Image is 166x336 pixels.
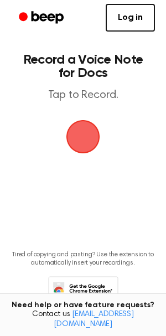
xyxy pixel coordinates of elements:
img: Beep Logo [66,120,100,153]
p: Tired of copying and pasting? Use the extension to automatically insert your recordings. [9,251,157,267]
a: Log in [106,4,155,32]
a: Beep [11,7,74,29]
p: Tap to Record. [20,89,146,102]
h1: Record a Voice Note for Docs [20,53,146,80]
span: Contact us [7,310,159,329]
a: [EMAIL_ADDRESS][DOMAIN_NAME] [54,311,134,328]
